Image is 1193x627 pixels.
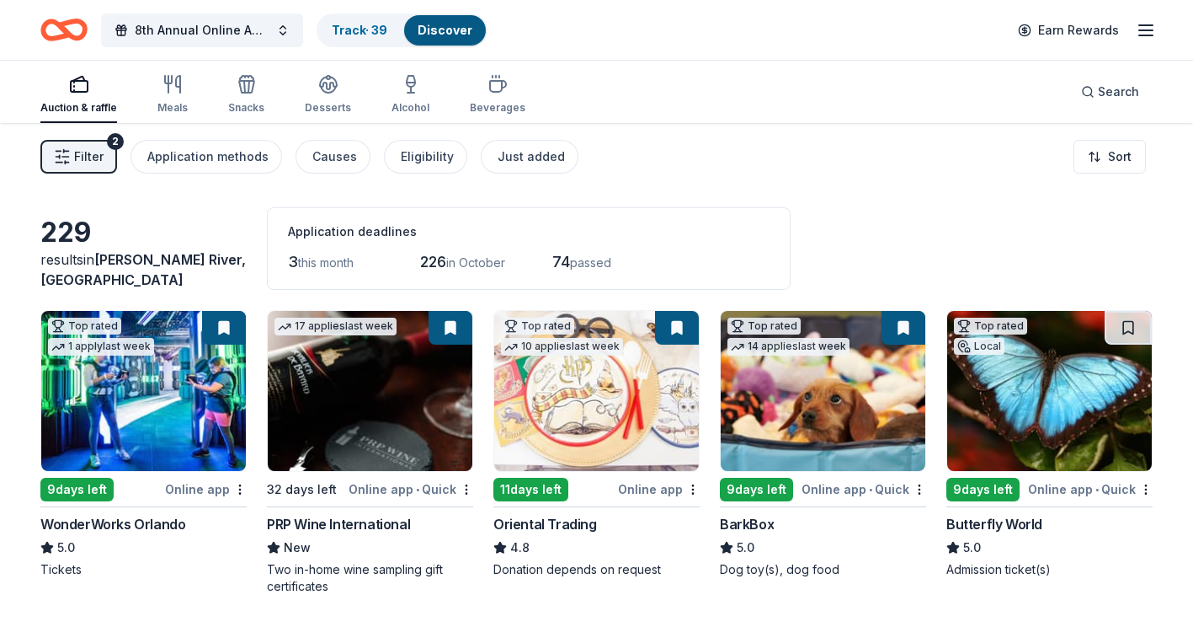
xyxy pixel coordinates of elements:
span: 226 [420,253,446,271]
button: Sort [1073,140,1146,174]
div: 9 days left [946,478,1020,501]
button: Desserts [305,67,351,123]
span: • [869,483,872,496]
img: Image for Oriental Trading [494,311,699,471]
span: in [40,251,246,288]
div: Desserts [305,101,351,115]
a: Image for WonderWorks OrlandoTop rated1 applylast week9days leftOnline appWonderWorks Orlando5.0T... [40,310,247,578]
span: [PERSON_NAME] River, [GEOGRAPHIC_DATA] [40,251,246,288]
div: WonderWorks Orlando [40,514,185,534]
button: Application methods [130,140,282,174]
button: Track· 39Discover [317,13,487,47]
div: BarkBox [720,514,774,534]
div: Online app Quick [349,479,473,500]
div: Donation depends on request [493,561,700,578]
button: Search [1068,75,1153,109]
button: Causes [296,140,370,174]
div: Auction & raffle [40,101,117,115]
a: Image for Butterfly WorldTop ratedLocal9days leftOnline app•QuickButterfly World5.0Admission tick... [946,310,1153,578]
span: • [1095,483,1099,496]
div: 2 [107,133,124,150]
a: Home [40,10,88,50]
div: Application methods [147,147,269,167]
div: Top rated [48,318,121,335]
div: Admission ticket(s) [946,561,1153,578]
span: New [284,538,311,558]
span: 8th Annual Online Auction [135,20,269,40]
button: Meals [157,67,188,123]
span: • [416,483,419,496]
div: 14 applies last week [727,338,849,356]
a: Earn Rewards [1008,15,1129,46]
span: 5.0 [963,538,981,558]
div: Meals [157,101,188,115]
div: Just added [498,147,565,167]
span: Filter [74,147,104,167]
a: Image for Oriental TradingTop rated10 applieslast week11days leftOnline appOriental Trading4.8Don... [493,310,700,578]
span: 74 [552,253,570,271]
span: 5.0 [737,538,754,558]
div: PRP Wine International [267,514,410,534]
span: 5.0 [57,538,75,558]
div: Online app Quick [802,479,926,500]
button: 8th Annual Online Auction [101,13,303,47]
a: Track· 39 [332,23,387,37]
div: results [40,249,247,290]
button: Beverages [470,67,525,123]
div: 9 days left [40,478,114,501]
img: Image for Butterfly World [947,311,1152,471]
a: Image for PRP Wine International17 applieslast week32 days leftOnline app•QuickPRP Wine Internati... [267,310,473,595]
button: Snacks [228,67,264,123]
div: Application deadlines [288,222,770,242]
span: 4.8 [510,538,530,558]
div: Online app Quick [1028,479,1153,500]
span: 3 [288,253,298,271]
div: 10 applies last week [501,338,623,356]
div: Two in-home wine sampling gift certificates [267,561,473,595]
div: Local [954,338,1004,355]
div: Snacks [228,101,264,115]
div: 1 apply last week [48,338,154,356]
a: Image for BarkBoxTop rated14 applieslast week9days leftOnline app•QuickBarkBox5.0Dog toy(s), dog ... [720,310,926,578]
span: this month [298,255,354,270]
button: Just added [481,140,578,174]
a: Discover [418,23,472,37]
div: 229 [40,216,247,249]
span: in October [446,255,505,270]
img: Image for PRP Wine International [268,311,472,471]
img: Image for BarkBox [721,311,925,471]
img: Image for WonderWorks Orlando [41,311,246,471]
span: Sort [1108,147,1132,167]
div: 9 days left [720,478,793,501]
div: Top rated [501,318,574,335]
div: Beverages [470,101,525,115]
div: Online app [618,479,700,500]
button: Filter2 [40,140,117,174]
div: Eligibility [401,147,454,167]
span: passed [570,255,611,270]
div: Oriental Trading [493,514,597,534]
div: 11 days left [493,478,568,501]
span: Search [1098,82,1139,102]
div: Alcohol [391,101,429,115]
div: Top rated [727,318,801,335]
button: Eligibility [384,140,467,174]
div: 32 days left [267,480,337,500]
div: Online app [165,479,247,500]
button: Alcohol [391,67,429,123]
div: Tickets [40,561,247,578]
div: Causes [312,147,357,167]
div: Dog toy(s), dog food [720,561,926,578]
div: Butterfly World [946,514,1042,534]
div: Top rated [954,318,1027,335]
button: Auction & raffle [40,67,117,123]
div: 17 applies last week [274,318,397,335]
